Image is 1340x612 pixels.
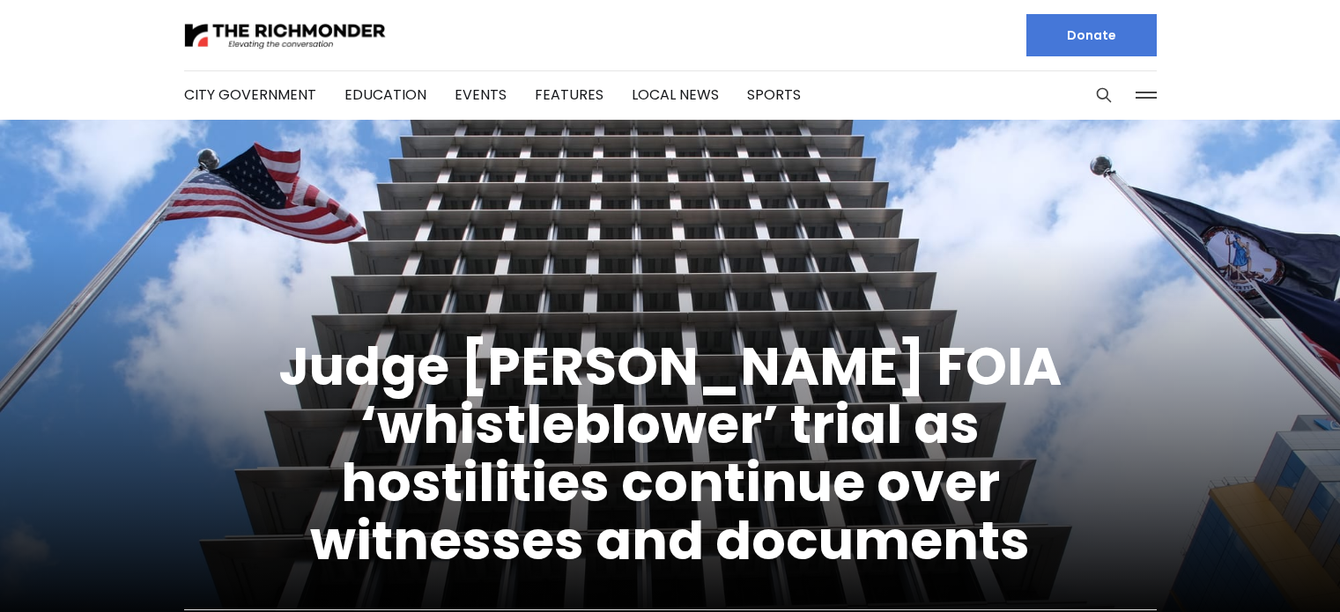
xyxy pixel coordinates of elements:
button: Search this site [1091,82,1117,108]
a: Donate [1026,14,1157,56]
a: Education [344,85,426,105]
a: Features [535,85,603,105]
a: Events [455,85,507,105]
a: Judge [PERSON_NAME] FOIA ‘whistleblower’ trial as hostilities continue over witnesses and documents [278,329,1062,578]
img: The Richmonder [184,20,387,51]
a: Sports [747,85,801,105]
a: City Government [184,85,316,105]
a: Local News [632,85,719,105]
